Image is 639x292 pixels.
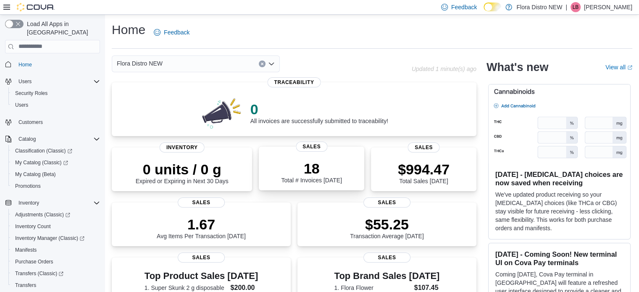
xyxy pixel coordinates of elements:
span: Sales [178,253,225,263]
div: Total # Invoices [DATE] [281,160,342,184]
p: 0 units / 0 g [136,161,229,178]
button: Catalog [15,134,39,144]
a: Transfers [12,280,39,290]
button: Users [2,76,103,87]
button: Users [15,76,35,87]
span: Sales [296,142,327,152]
span: Manifests [15,247,37,253]
span: Classification (Classic) [12,146,100,156]
span: Inventory [160,142,205,153]
div: All invoices are successfully submitted to traceability! [250,101,388,124]
span: My Catalog (Beta) [12,169,100,179]
span: Dark Mode [484,11,484,12]
p: $994.47 [398,161,450,178]
a: My Catalog (Beta) [12,169,59,179]
div: Total Sales [DATE] [398,161,450,184]
a: Classification (Classic) [8,145,103,157]
button: Home [2,58,103,71]
dt: 1. Flora Flower [334,284,411,292]
span: Security Roles [12,88,100,98]
input: Dark Mode [484,3,501,11]
div: Transaction Average [DATE] [350,216,424,239]
a: Inventory Manager (Classic) [8,232,103,244]
span: Transfers (Classic) [12,268,100,279]
span: Home [18,61,32,68]
span: Traceability [267,77,321,87]
span: Adjustments (Classic) [12,210,100,220]
button: Clear input [259,61,266,67]
div: Expired or Expiring in Next 30 Days [136,161,229,184]
span: Transfers (Classic) [15,270,63,277]
span: Catalog [15,134,100,144]
span: Inventory Manager (Classic) [12,233,100,243]
span: Sales [363,197,410,208]
dt: 1. Super Skunk 2 g disposable [145,284,227,292]
button: Promotions [8,180,103,192]
span: Users [15,76,100,87]
span: Users [18,78,32,85]
h2: What's new [486,61,548,74]
span: Transfers [15,282,36,289]
span: Inventory [15,198,100,208]
button: Inventory [15,198,42,208]
span: Sales [408,142,439,153]
button: Open list of options [268,61,275,67]
span: Flora Distro NEW [117,58,163,68]
span: Catalog [18,136,36,142]
span: Promotions [15,183,41,189]
span: Customers [18,119,43,126]
p: Updated 1 minute(s) ago [412,66,476,72]
a: View allExternal link [605,64,632,71]
svg: External link [627,65,632,70]
button: Transfers [8,279,103,291]
span: Sales [363,253,410,263]
a: Manifests [12,245,40,255]
button: Users [8,99,103,111]
div: Lisa Barnes [571,2,581,12]
a: My Catalog (Classic) [12,158,71,168]
span: Users [12,100,100,110]
span: My Catalog (Classic) [12,158,100,168]
span: Purchase Orders [12,257,100,267]
button: My Catalog (Beta) [8,168,103,180]
span: Feedback [164,28,189,37]
a: Inventory Count [12,221,54,231]
span: Sales [178,197,225,208]
span: Transfers [12,280,100,290]
p: $55.25 [350,216,424,233]
span: Feedback [451,3,477,11]
img: 0 [200,96,244,129]
h1: Home [112,21,145,38]
a: Inventory Manager (Classic) [12,233,88,243]
p: [PERSON_NAME] [584,2,632,12]
span: My Catalog (Classic) [15,159,68,166]
span: Manifests [12,245,100,255]
span: Users [15,102,28,108]
button: Security Roles [8,87,103,99]
a: Customers [15,117,46,127]
div: Avg Items Per Transaction [DATE] [157,216,246,239]
a: Transfers (Classic) [12,268,67,279]
p: | [565,2,567,12]
span: Inventory Count [12,221,100,231]
button: Manifests [8,244,103,256]
p: 1.67 [157,216,246,233]
span: Promotions [12,181,100,191]
a: Security Roles [12,88,51,98]
p: Flora Distro NEW [516,2,562,12]
span: Inventory Count [15,223,51,230]
a: Classification (Classic) [12,146,76,156]
h3: [DATE] - [MEDICAL_DATA] choices are now saved when receiving [495,170,623,187]
span: Load All Apps in [GEOGRAPHIC_DATA] [24,20,100,37]
span: Security Roles [15,90,47,97]
p: 18 [281,160,342,177]
span: Adjustments (Classic) [15,211,70,218]
a: Transfers (Classic) [8,268,103,279]
span: My Catalog (Beta) [15,171,56,178]
span: Inventory Manager (Classic) [15,235,84,242]
a: Adjustments (Classic) [8,209,103,221]
span: Home [15,59,100,70]
p: 0 [250,101,388,118]
img: Cova [17,3,55,11]
p: We've updated product receiving so your [MEDICAL_DATA] choices (like THCa or CBG) stay visible fo... [495,190,623,232]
